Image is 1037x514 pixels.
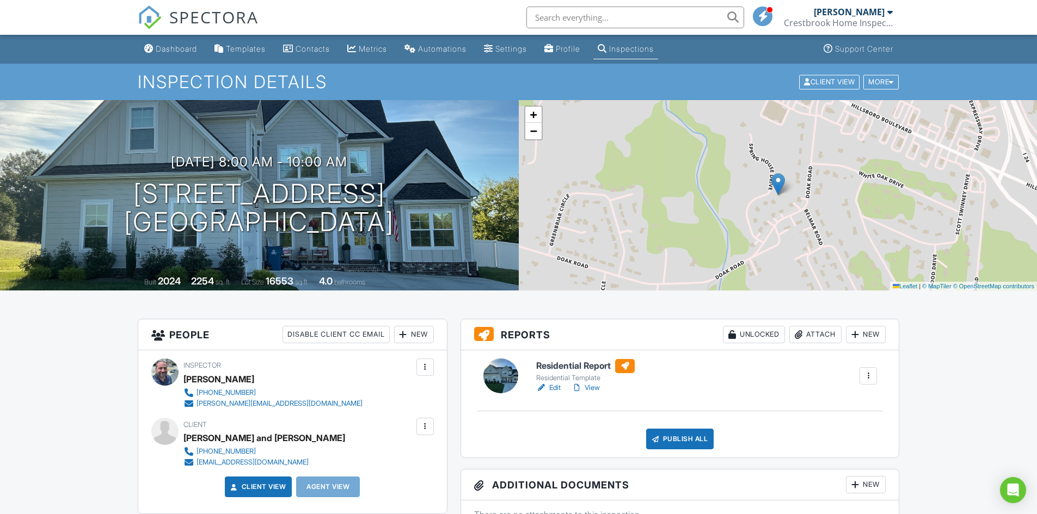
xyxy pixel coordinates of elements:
div: Settings [495,44,527,53]
div: Publish All [646,429,714,449]
div: New [846,476,886,493]
div: 2024 [158,275,181,287]
div: Inspections [609,44,654,53]
a: Dashboard [140,39,201,59]
div: Client View [799,75,860,89]
a: Zoom in [525,107,542,123]
a: Support Center [819,39,898,59]
input: Search everything... [526,7,744,28]
div: Disable Client CC Email [283,326,390,343]
span: SPECTORA [169,5,259,28]
img: Marker [771,173,785,195]
div: [PERSON_NAME][EMAIL_ADDRESS][DOMAIN_NAME] [197,399,363,408]
div: Attach [789,326,842,343]
span: bathrooms [334,278,365,286]
h6: Residential Report [536,359,635,373]
span: Client [183,420,207,429]
div: [PERSON_NAME] and [PERSON_NAME] [183,430,345,446]
h1: [STREET_ADDRESS] [GEOGRAPHIC_DATA] [124,179,394,237]
a: Leaflet [893,283,917,289]
div: Automations [418,44,467,53]
a: Client View [798,77,862,85]
a: [EMAIL_ADDRESS][DOMAIN_NAME] [183,457,336,468]
div: Open Intercom Messenger [1000,477,1026,503]
span: Lot Size [241,278,264,286]
div: Dashboard [156,44,197,53]
div: Metrics [359,44,387,53]
a: Company Profile [540,39,585,59]
a: Inspections [593,39,658,59]
span: − [530,124,537,138]
a: © OpenStreetMap contributors [953,283,1034,289]
div: Templates [226,44,266,53]
h1: Inspection Details [138,72,900,91]
div: [PERSON_NAME] [183,371,254,387]
a: [PHONE_NUMBER] [183,387,363,398]
a: Metrics [343,39,391,59]
div: More [863,75,899,89]
a: Contacts [279,39,334,59]
div: [PHONE_NUMBER] [197,388,256,397]
h3: Additional Documents [461,469,899,500]
div: New [846,326,886,343]
span: | [919,283,921,289]
div: New [394,326,434,343]
h3: Reports [461,319,899,350]
div: Unlocked [723,326,785,343]
a: Automations (Basic) [400,39,471,59]
a: Settings [480,39,531,59]
a: View [572,382,600,393]
h3: People [138,319,447,350]
a: Templates [210,39,270,59]
div: 16553 [266,275,293,287]
div: Crestbrook Home Inspection, PLLC [784,17,893,28]
a: Zoom out [525,123,542,139]
div: 2254 [191,275,214,287]
a: Edit [536,382,561,393]
div: Profile [556,44,580,53]
a: [PHONE_NUMBER] [183,446,336,457]
span: sq.ft. [295,278,309,286]
a: Residential Report Residential Template [536,359,635,383]
a: SPECTORA [138,15,259,38]
div: [PERSON_NAME] [814,7,885,17]
a: © MapTiler [922,283,952,289]
span: sq. ft. [216,278,231,286]
a: Client View [229,481,286,492]
span: Built [144,278,156,286]
span: + [530,108,537,121]
div: [PHONE_NUMBER] [197,447,256,456]
img: The Best Home Inspection Software - Spectora [138,5,162,29]
div: Support Center [835,44,893,53]
div: [EMAIL_ADDRESS][DOMAIN_NAME] [197,458,309,467]
h3: [DATE] 8:00 am - 10:00 am [171,154,347,169]
div: Residential Template [536,374,635,382]
div: Contacts [296,44,330,53]
div: 4.0 [319,275,333,287]
span: Inspector [183,361,221,369]
a: [PERSON_NAME][EMAIL_ADDRESS][DOMAIN_NAME] [183,398,363,409]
